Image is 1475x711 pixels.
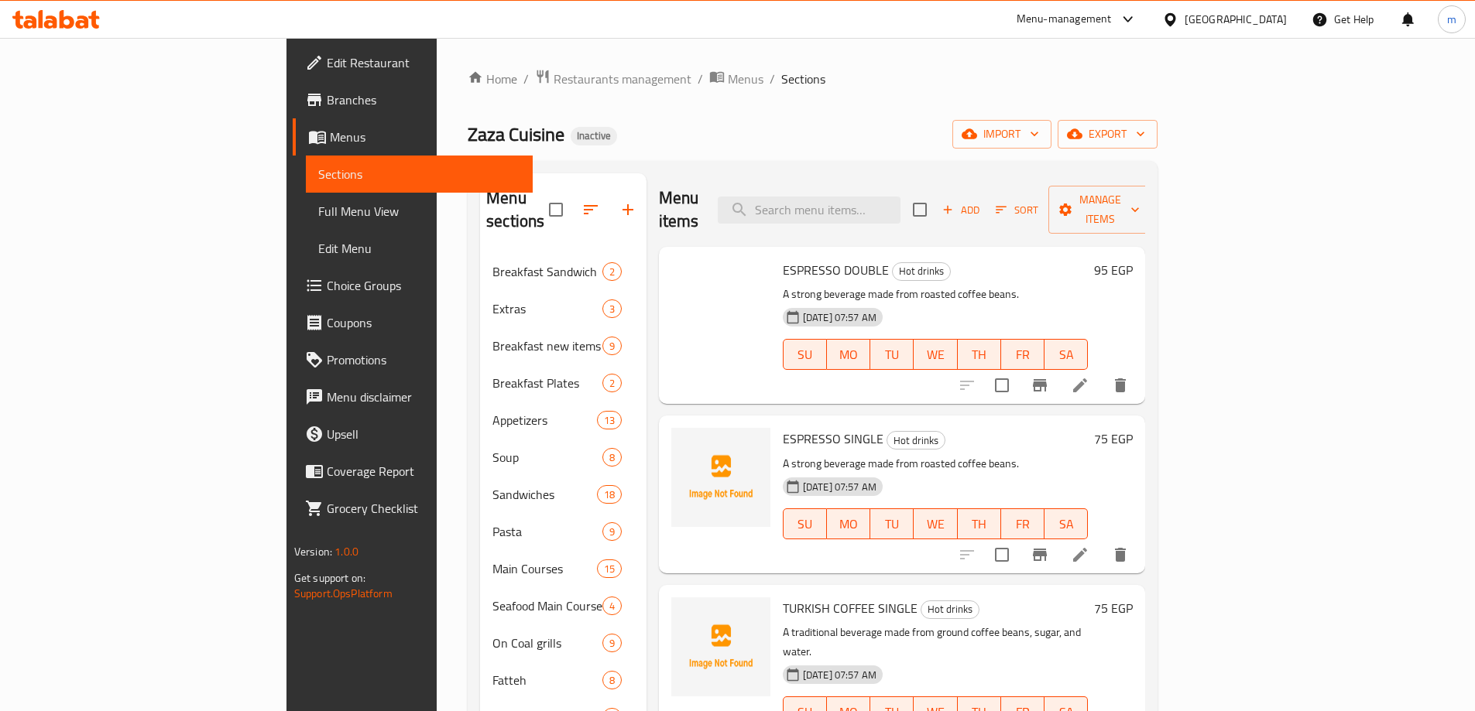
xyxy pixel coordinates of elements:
nav: breadcrumb [468,69,1158,89]
button: Manage items [1048,186,1152,234]
button: FR [1001,508,1045,539]
span: TURKISH COFFEE SINGLE [783,596,918,620]
button: export [1058,120,1158,149]
a: Upsell [293,415,533,453]
a: Edit Menu [306,230,533,267]
div: items [602,299,622,318]
span: SA [1051,513,1082,535]
span: SA [1051,344,1082,366]
span: Breakfast Sandwich [492,262,602,281]
button: TH [958,508,1001,539]
div: Fatteh8 [480,661,647,699]
span: Edit Restaurant [327,53,520,72]
div: items [597,411,622,429]
button: TU [870,339,914,370]
span: Appetizers [492,411,596,429]
button: import [952,120,1051,149]
div: items [597,485,622,504]
button: SA [1045,508,1088,539]
div: Breakfast Sandwich2 [480,253,647,290]
button: Add [936,198,986,222]
span: 8 [603,673,621,688]
a: Menus [293,118,533,156]
span: Select all sections [540,193,572,226]
span: 13 [598,413,621,428]
span: Breakfast new items [492,337,602,355]
a: Restaurants management [535,69,691,89]
input: search [718,197,900,224]
span: Sort items [986,198,1048,222]
span: 3 [603,302,621,316]
span: Sandwiches [492,485,596,504]
span: 2 [603,265,621,279]
span: Seafood Main Courses [492,596,602,615]
span: Add item [936,198,986,222]
span: [DATE] 07:57 AM [797,480,883,494]
span: Select section [904,193,936,226]
span: FR [1007,513,1038,535]
button: Branch-specific-item [1021,367,1058,404]
div: Hot drinks [887,431,945,450]
span: Edit Menu [318,239,520,258]
a: Full Menu View [306,193,533,230]
span: TU [876,513,907,535]
a: Coverage Report [293,453,533,490]
span: Menu disclaimer [327,388,520,406]
span: SU [790,513,821,535]
span: [DATE] 07:57 AM [797,668,883,682]
span: Upsell [327,425,520,443]
a: Promotions [293,341,533,378]
span: 15 [598,562,621,576]
span: Add [940,201,982,219]
span: 4 [603,599,621,614]
span: 1.0.0 [334,542,358,562]
a: Edit Restaurant [293,44,533,81]
span: Sort sections [572,191,609,228]
button: SU [783,339,827,370]
div: Inactive [571,127,617,145]
p: A traditional beverage made from ground coffee beans, sugar, and water. [783,623,1088,661]
div: items [597,559,622,578]
div: Breakfast Plates2 [480,364,647,402]
span: Extras [492,299,602,318]
div: items [602,262,622,281]
span: FR [1007,344,1038,366]
button: SU [783,508,827,539]
span: 8 [603,450,621,465]
span: Breakfast Plates [492,374,602,392]
span: Manage items [1061,190,1140,229]
span: Restaurants management [554,70,691,88]
span: Get support on: [294,568,365,588]
button: Sort [992,198,1042,222]
div: Main Courses15 [480,550,647,587]
span: Version: [294,542,332,562]
div: Soup [492,448,602,467]
span: MO [833,344,864,366]
span: Select to update [986,369,1018,402]
button: WE [914,508,957,539]
a: Edit menu item [1071,545,1089,564]
span: [DATE] 07:57 AM [797,310,883,325]
p: A strong beverage made from roasted coffee beans. [783,454,1088,473]
div: items [602,522,622,541]
div: Appetizers13 [480,402,647,439]
span: Main Courses [492,559,596,578]
span: Menus [728,70,763,88]
button: Add section [609,191,647,228]
span: ESPRESSO DOUBLE [783,258,889,282]
span: Sections [318,165,520,183]
span: Sort [996,201,1038,219]
h6: 75 EGP [1094,428,1133,450]
button: TH [958,339,1001,370]
div: items [602,596,622,615]
button: delete [1102,367,1139,404]
span: m [1447,11,1456,28]
span: import [965,125,1039,144]
div: items [602,671,622,689]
